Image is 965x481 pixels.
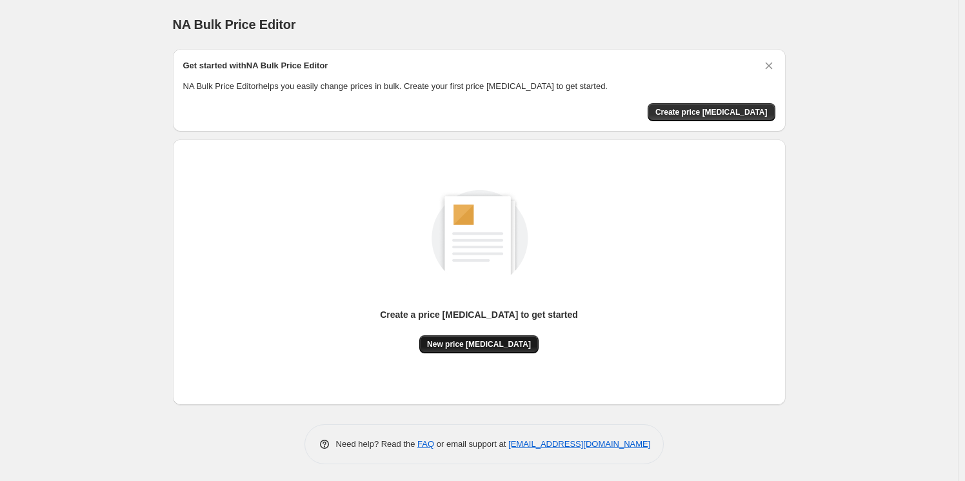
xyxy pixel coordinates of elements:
[434,439,508,449] span: or email support at
[508,439,650,449] a: [EMAIL_ADDRESS][DOMAIN_NAME]
[183,59,328,72] h2: Get started with NA Bulk Price Editor
[648,103,775,121] button: Create price change job
[380,308,578,321] p: Create a price [MEDICAL_DATA] to get started
[419,335,539,353] button: New price [MEDICAL_DATA]
[655,107,768,117] span: Create price [MEDICAL_DATA]
[336,439,418,449] span: Need help? Read the
[173,17,296,32] span: NA Bulk Price Editor
[417,439,434,449] a: FAQ
[427,339,531,349] span: New price [MEDICAL_DATA]
[762,59,775,72] button: Dismiss card
[183,80,775,93] p: NA Bulk Price Editor helps you easily change prices in bulk. Create your first price [MEDICAL_DAT...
